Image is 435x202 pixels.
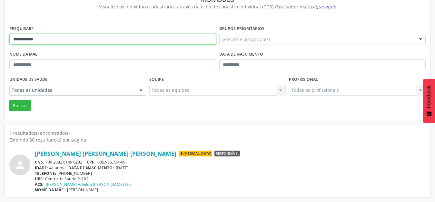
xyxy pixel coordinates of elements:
i: Para saber mais, [275,4,336,10]
label: Unidade de saúde [9,75,47,85]
label: Equipe [149,75,164,85]
span: [MEDICAL_DATA] [179,151,212,156]
div: [PHONE_NUMBER] [35,171,426,176]
span: IDADE: [35,165,48,171]
span: clique aqui! [311,4,336,10]
button: Feedback - Mostrar pesquisa [423,79,435,123]
div: Exibindo 30 resultado(s) por página [9,136,426,143]
span: CNS: [35,159,44,165]
span: UBS: [35,176,44,182]
a: [PERSON_NAME] [PERSON_NAME] [PERSON_NAME] [35,150,176,157]
a: [PERSON_NAME] Adeilda [PERSON_NAME] Ino [46,182,131,187]
span: DATA DE NASCIMENTO: [68,165,114,171]
label: Data de nascimento [219,49,263,59]
span: Selecione o(s) grupo(s) [222,36,270,43]
div: 41 anos [35,165,426,171]
div: 709 2082 6149 6232 [35,159,426,165]
button: Buscar [9,100,31,111]
span: TELEFONE: [35,171,56,176]
div: 1 resultado(s) encontrado(s) [9,130,426,136]
label: Grupos prioritários [219,24,264,34]
label: Profissional [289,75,318,85]
div: Visualize os indivíduos cadastrados através da ficha de cadastro individual (CDS). [14,3,421,10]
span: NOME DA MÃE: [35,187,65,193]
span: Responsável [214,151,240,156]
div: Centro de Saude Psf 02 [35,176,426,182]
span: ACS: [35,182,44,187]
span: [DATE] [116,165,128,171]
span: CPF: [87,159,95,165]
span: [PERSON_NAME] [67,187,98,193]
label: Pesquisar [9,24,34,34]
i: person [14,159,26,171]
label: Nome da mãe [9,49,37,59]
span: Feedback [426,85,432,108]
span: 085.955.734-09 [97,159,125,165]
span: Todas as unidades [12,87,133,93]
